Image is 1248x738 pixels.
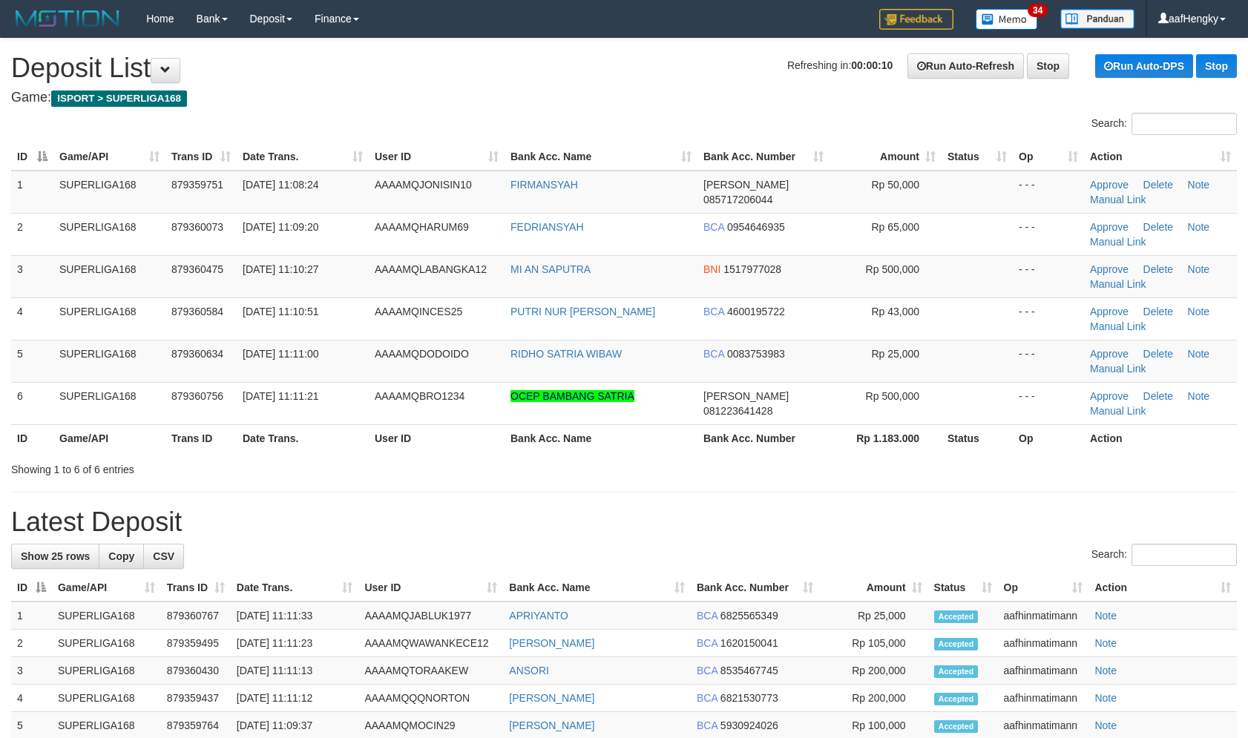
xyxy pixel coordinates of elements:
img: Button%20Memo.svg [976,9,1038,30]
td: - - - [1013,171,1084,214]
h4: Game: [11,90,1237,105]
span: AAAAMQLABANGKA12 [375,263,487,275]
a: Approve [1090,306,1129,317]
span: 879359751 [171,179,223,191]
a: [PERSON_NAME] [509,719,594,731]
span: AAAAMQDODOIDO [375,348,469,360]
span: [DATE] 11:09:20 [243,221,318,233]
th: Action: activate to sort column ascending [1088,574,1237,602]
a: Note [1094,719,1117,731]
input: Search: [1132,113,1237,135]
span: 879360475 [171,263,223,275]
td: Rp 105,000 [819,630,928,657]
td: [DATE] 11:11:12 [231,685,359,712]
span: [PERSON_NAME] [703,390,789,402]
th: Bank Acc. Name: activate to sort column ascending [505,143,697,171]
td: - - - [1013,255,1084,297]
a: Note [1188,306,1210,317]
td: SUPERLIGA168 [53,171,165,214]
span: Accepted [934,610,979,623]
span: AAAAMQJONISIN10 [375,179,472,191]
td: 2 [11,630,52,657]
th: Status [942,424,1013,452]
span: Copy 6825565349 to clipboard [720,610,778,622]
a: Note [1094,610,1117,622]
th: Date Trans. [237,424,369,452]
span: Copy 4600195722 to clipboard [727,306,785,317]
a: ANSORI [509,665,549,676]
input: Search: [1132,544,1237,566]
td: AAAAMQTORAAKEW [358,657,503,685]
th: Action [1084,424,1237,452]
span: BCA [697,719,717,731]
td: 4 [11,297,53,340]
th: Bank Acc. Number: activate to sort column ascending [691,574,819,602]
span: Rp 25,000 [871,348,919,360]
a: Delete [1143,179,1173,191]
td: Rp 25,000 [819,602,928,630]
a: Delete [1143,348,1173,360]
span: Accepted [934,638,979,650]
span: BCA [697,665,717,676]
a: Delete [1143,390,1173,402]
a: Stop [1196,54,1237,78]
span: AAAAMQHARUM69 [375,221,469,233]
th: Op [1013,424,1084,452]
th: Bank Acc. Name: activate to sort column ascending [503,574,691,602]
span: Rp 43,000 [871,306,919,317]
td: - - - [1013,297,1084,340]
span: [DATE] 11:08:24 [243,179,318,191]
td: 5 [11,340,53,382]
td: Rp 200,000 [819,657,928,685]
img: Feedback.jpg [879,9,953,30]
th: Action: activate to sort column ascending [1084,143,1237,171]
span: 879360584 [171,306,223,317]
span: Rp 50,000 [871,179,919,191]
span: 34 [1028,4,1048,17]
td: AAAAMQWAWANKECE12 [358,630,503,657]
td: aafhinmatimann [998,630,1089,657]
a: Manual Link [1090,194,1146,205]
span: AAAAMQINCES25 [375,306,462,317]
td: 879360430 [161,657,231,685]
a: [PERSON_NAME] [509,637,594,649]
td: aafhinmatimann [998,602,1089,630]
a: OCEP BAMBANG SATRIA [510,390,634,402]
span: AAAAMQBRO1234 [375,390,464,402]
img: MOTION_logo.png [11,7,124,30]
span: Copy 1620150041 to clipboard [720,637,778,649]
td: 1 [11,602,52,630]
a: Note [1094,665,1117,676]
span: BCA [703,221,724,233]
label: Search: [1091,544,1237,566]
th: Op: activate to sort column ascending [998,574,1089,602]
th: Rp 1.183.000 [830,424,942,452]
th: Game/API: activate to sort column ascending [52,574,161,602]
span: Copy 0954646935 to clipboard [727,221,785,233]
span: Accepted [934,720,979,733]
th: Trans ID: activate to sort column ascending [161,574,231,602]
th: Op: activate to sort column ascending [1013,143,1084,171]
td: [DATE] 11:11:33 [231,602,359,630]
a: [PERSON_NAME] [509,692,594,704]
a: Approve [1090,179,1129,191]
th: ID: activate to sort column descending [11,574,52,602]
a: Note [1094,692,1117,704]
th: Bank Acc. Name [505,424,697,452]
span: BCA [703,306,724,317]
a: Delete [1143,221,1173,233]
th: Trans ID: activate to sort column ascending [165,143,237,171]
td: AAAAMQQQNORTON [358,685,503,712]
a: PUTRI NUR [PERSON_NAME] [510,306,655,317]
td: - - - [1013,340,1084,382]
h1: Latest Deposit [11,507,1237,537]
span: Refreshing in: [787,59,893,71]
a: Approve [1090,348,1129,360]
td: SUPERLIGA168 [52,657,161,685]
th: Status: activate to sort column ascending [942,143,1013,171]
span: Copy 1517977028 to clipboard [723,263,781,275]
a: Run Auto-Refresh [907,53,1024,79]
td: 879359437 [161,685,231,712]
span: Rp 500,000 [866,390,919,402]
td: 1 [11,171,53,214]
